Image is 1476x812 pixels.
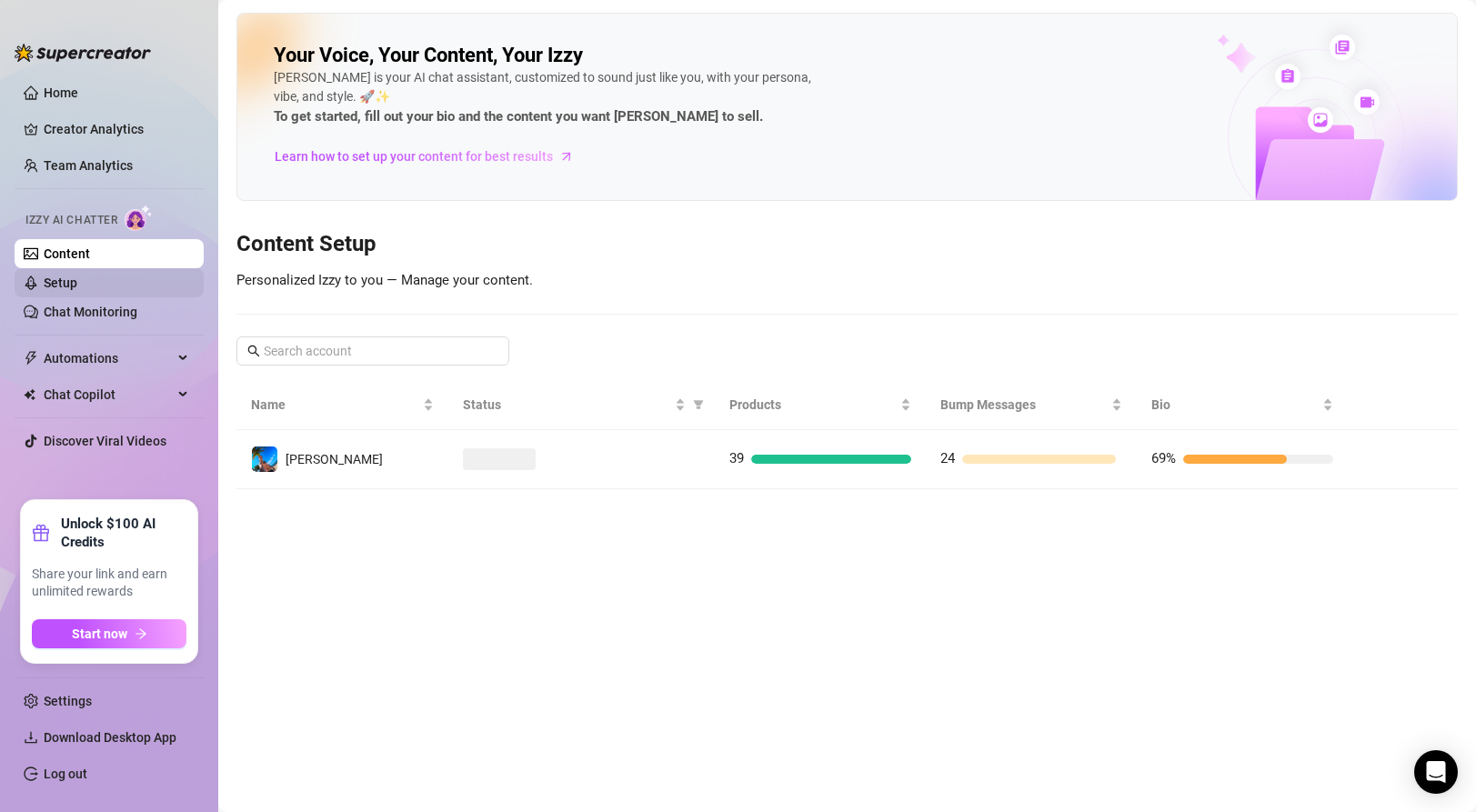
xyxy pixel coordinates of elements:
[72,627,127,641] span: Start now
[44,115,189,144] a: Creator Analytics
[689,391,708,418] span: filter
[24,730,38,745] span: download
[135,627,147,640] span: arrow-right
[940,450,955,466] span: 24
[1175,15,1457,200] img: ai-chatter-content-library-cLFOSyPT.png
[729,395,897,415] span: Products
[1414,750,1458,794] div: Open Intercom Messenger
[926,380,1137,430] th: Bump Messages
[940,395,1108,415] span: Bump Messages
[1151,395,1319,415] span: Bio
[61,515,186,551] strong: Unlock $100 AI Credits
[274,68,819,128] div: [PERSON_NAME] is your AI chat assistant, customized to sound just like you, with your persona, vi...
[44,767,87,781] a: Log out
[44,246,90,261] a: Content
[693,399,704,410] span: filter
[44,344,173,373] span: Automations
[125,205,153,231] img: AI Chatter
[448,380,715,430] th: Status
[463,395,671,415] span: Status
[32,524,50,542] span: gift
[715,380,926,430] th: Products
[25,212,117,229] span: Izzy AI Chatter
[557,147,576,165] span: arrow-right
[24,351,38,366] span: thunderbolt
[236,272,533,288] span: Personalized Izzy to you — Manage your content.
[44,694,92,708] a: Settings
[252,446,277,472] img: Ryan
[1137,380,1348,430] th: Bio
[286,452,383,466] span: [PERSON_NAME]
[236,230,1458,259] h3: Content Setup
[729,450,744,466] span: 39
[274,43,583,68] h2: Your Voice, Your Content, Your Izzy
[44,276,77,290] a: Setup
[24,388,35,401] img: Chat Copilot
[32,619,186,648] button: Start nowarrow-right
[236,380,448,430] th: Name
[274,108,763,125] strong: To get started, fill out your bio and the content you want [PERSON_NAME] to sell.
[44,305,137,319] a: Chat Monitoring
[44,158,133,173] a: Team Analytics
[44,380,173,409] span: Chat Copilot
[44,85,78,100] a: Home
[44,730,176,745] span: Download Desktop App
[251,395,419,415] span: Name
[275,146,553,166] span: Learn how to set up your content for best results
[274,142,587,171] a: Learn how to set up your content for best results
[1151,450,1176,466] span: 69%
[15,44,151,62] img: logo-BBDzfeDw.svg
[264,341,484,361] input: Search account
[44,434,166,448] a: Discover Viral Videos
[32,566,186,601] span: Share your link and earn unlimited rewards
[247,345,260,357] span: search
